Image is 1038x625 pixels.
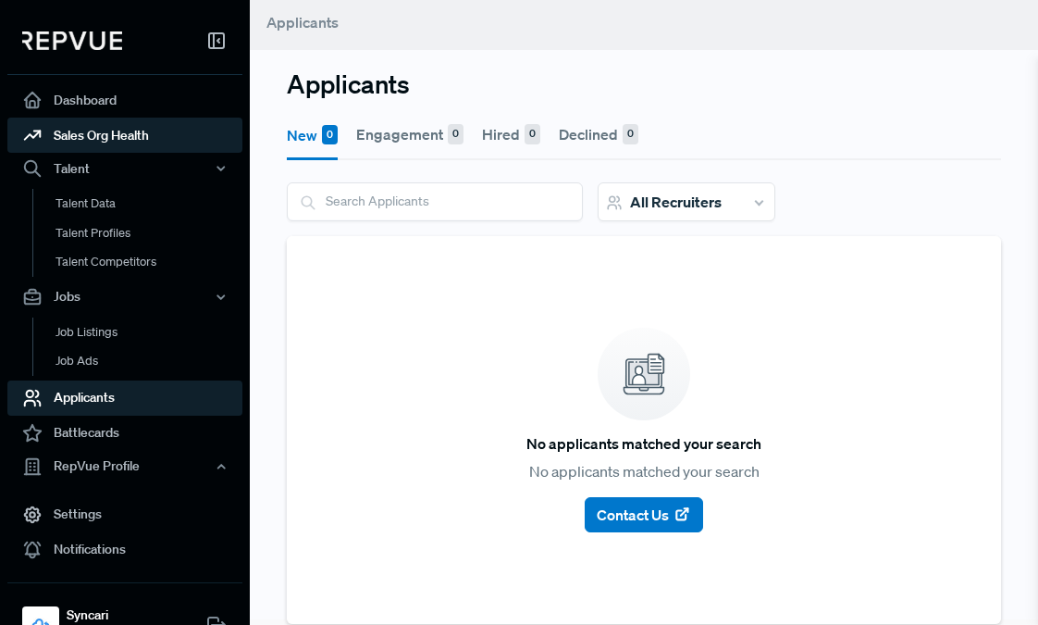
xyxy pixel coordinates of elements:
input: Search Applicants [288,183,582,219]
span: All Recruiters [630,193,722,211]
div: 0 [525,124,540,144]
button: Engagement0 [356,108,463,160]
h6: No applicants matched your search [526,435,761,453]
button: Hired0 [482,108,540,160]
span: Contact Us [597,504,669,526]
h3: Applicants [287,69,1001,99]
a: Dashboard [7,82,242,118]
a: Applicants [7,381,242,416]
a: Settings [7,497,242,532]
img: RepVue [22,31,122,50]
a: Job Listings [32,318,267,347]
a: Notifications [7,532,242,568]
p: No applicants matched your search [529,460,760,482]
a: Talent Data [32,189,267,219]
div: 0 [623,124,638,144]
strong: Syncari [67,606,167,625]
button: New0 [287,108,338,160]
a: Job Ads [32,346,267,376]
button: Contact Us [585,497,703,532]
button: RepVue Profile [7,451,242,482]
div: 0 [448,124,463,144]
a: Battlecards [7,416,242,451]
button: Talent [7,153,242,184]
a: Talent Profiles [32,219,267,248]
a: Sales Org Health [7,118,242,153]
span: Applicants [266,13,339,31]
a: Talent Competitors [32,247,267,277]
button: Jobs [7,281,242,313]
button: Declined0 [559,108,638,160]
div: 0 [322,125,338,145]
